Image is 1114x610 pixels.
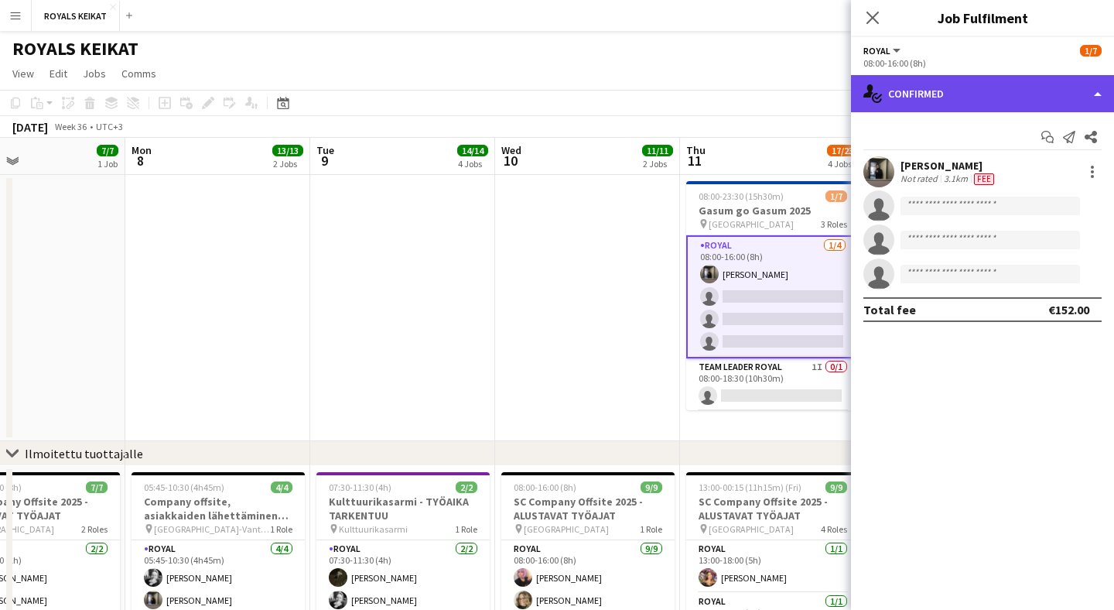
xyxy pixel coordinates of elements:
span: Royal [863,45,890,57]
span: Jobs [83,67,106,81]
div: UTC+3 [96,121,123,132]
span: [GEOGRAPHIC_DATA] [524,523,609,535]
span: 08:00-23:30 (15h30m) [699,190,784,202]
span: 7/7 [97,145,118,156]
span: 1 Role [455,523,477,535]
span: 11/11 [642,145,673,156]
div: 1 Job [97,158,118,170]
span: Kulttuurikasarmi [339,523,408,535]
span: View [12,67,34,81]
app-job-card: 08:00-23:30 (15h30m)1/7Gasum go Gasum 2025 [GEOGRAPHIC_DATA]3 RolesRoyal1/408:00-16:00 (8h)[PERSO... [686,181,859,410]
button: ROYALS KEIKAT [32,1,120,31]
h3: Job Fulfilment [851,8,1114,28]
div: [DATE] [12,119,48,135]
span: 2/2 [456,481,477,493]
span: [GEOGRAPHIC_DATA] [709,218,794,230]
div: 4 Jobs [458,158,487,170]
span: 07:30-11:30 (4h) [329,481,391,493]
span: Comms [121,67,156,81]
div: Total fee [863,302,916,317]
span: 8 [129,152,152,170]
div: Ilmoitettu tuottajalle [25,446,143,461]
div: €152.00 [1048,302,1089,317]
span: 9 [314,152,334,170]
span: 13/13 [272,145,303,156]
span: 1 Role [640,523,662,535]
div: Crew has different fees then in role [971,173,997,185]
span: 1/7 [1080,45,1102,57]
span: 14/14 [457,145,488,156]
span: Wed [501,143,521,157]
app-card-role: Royal1/113:00-18:00 (5h)[PERSON_NAME] [686,540,859,593]
span: Thu [686,143,706,157]
span: 3 Roles [821,218,847,230]
div: Confirmed [851,75,1114,112]
div: Not rated [900,173,941,185]
span: Tue [316,143,334,157]
span: 4/4 [271,481,292,493]
app-card-role: Team Leader Royal1I0/108:00-18:30 (10h30m) [686,358,859,411]
app-card-role: Royal1/408:00-16:00 (8h)[PERSON_NAME] [686,235,859,358]
h3: SC Company Offsite 2025 -ALUSTAVAT TYÖAJAT [686,495,859,523]
a: View [6,63,40,84]
h3: SC Company Offsite 2025 - ALUSTAVAT TYÖAJAT [501,495,675,523]
span: 17/23 [827,145,858,156]
div: 4 Jobs [828,158,857,170]
span: [GEOGRAPHIC_DATA]-Vantaa [154,523,270,535]
div: 08:00-16:00 (8h) [863,57,1102,69]
span: 05:45-10:30 (4h45m) [144,481,224,493]
div: [PERSON_NAME] [900,159,997,173]
div: 2 Jobs [643,158,672,170]
a: Jobs [77,63,112,84]
span: Fee [974,173,994,185]
h3: Kulttuurikasarmi - TYÖAIKA TARKENTUU [316,495,490,523]
button: Royal [863,45,903,57]
h3: Gasum go Gasum 2025 [686,204,859,218]
span: 9/9 [825,481,847,493]
span: 7/7 [86,481,108,493]
span: Week 36 [51,121,90,132]
div: 3.1km [941,173,971,185]
span: 9/9 [641,481,662,493]
span: Edit [50,67,67,81]
span: 4 Roles [821,523,847,535]
div: 2 Jobs [273,158,302,170]
span: 13:00-00:15 (11h15m) (Fri) [699,481,801,493]
span: 2 Roles [81,523,108,535]
h3: Company offsite, asiakkaiden lähettäminen matkaan [132,495,305,523]
span: Mon [132,143,152,157]
h1: ROYALS KEIKAT [12,37,138,60]
span: 1/7 [825,190,847,202]
a: Edit [43,63,73,84]
span: [GEOGRAPHIC_DATA] [709,523,794,535]
span: 10 [499,152,521,170]
a: Comms [115,63,162,84]
span: 1 Role [270,523,292,535]
span: 11 [684,152,706,170]
span: 08:00-16:00 (8h) [514,481,576,493]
